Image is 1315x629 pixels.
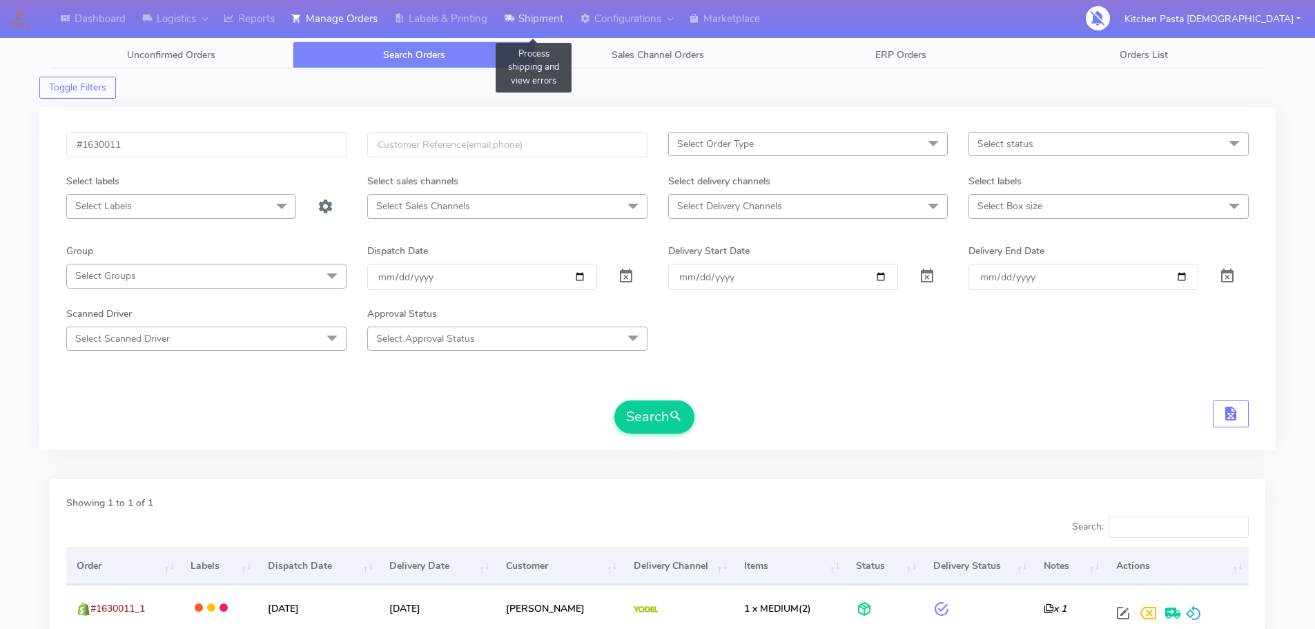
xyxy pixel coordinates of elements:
[90,602,145,615] span: #1630011_1
[744,602,799,615] span: 1 x MEDIUM
[744,602,811,615] span: (2)
[968,174,1022,188] label: Select labels
[968,244,1044,258] label: Delivery End Date
[367,132,647,157] input: Customer Reference(email,phone)
[376,332,475,345] span: Select Approval Status
[75,200,132,213] span: Select Labels
[612,48,704,61] span: Sales Channel Orders
[367,174,458,188] label: Select sales channels
[257,548,380,585] th: Dispatch Date: activate to sort column ascending
[668,174,770,188] label: Select delivery channels
[677,137,754,151] span: Select Order Type
[75,269,136,282] span: Select Groups
[1109,516,1249,538] input: Search:
[977,137,1033,151] span: Select status
[668,244,750,258] label: Delivery Start Date
[66,496,153,510] label: Showing 1 to 1 of 1
[376,200,470,213] span: Select Sales Channels
[1072,516,1249,538] label: Search:
[367,244,428,258] label: Dispatch Date
[66,244,93,258] label: Group
[614,400,694,434] button: Search
[623,548,734,585] th: Delivery Channel: activate to sort column ascending
[39,77,116,99] button: Toggle Filters
[1114,5,1311,33] button: Kitchen Pasta [DEMOGRAPHIC_DATA]
[66,548,180,585] th: Order: activate to sort column ascending
[180,548,257,585] th: Labels: activate to sort column ascending
[496,548,623,585] th: Customer: activate to sort column ascending
[875,48,926,61] span: ERP Orders
[1044,602,1066,615] i: x 1
[1105,548,1249,585] th: Actions: activate to sort column ascending
[923,548,1033,585] th: Delivery Status: activate to sort column ascending
[379,548,496,585] th: Delivery Date: activate to sort column ascending
[677,200,782,213] span: Select Delivery Channels
[1120,48,1168,61] span: Orders List
[77,602,90,616] img: shopify.png
[66,174,119,188] label: Select labels
[127,48,215,61] span: Unconfirmed Orders
[634,606,658,613] img: Yodel
[977,200,1042,213] span: Select Box size
[50,41,1265,68] ul: Tabs
[75,332,170,345] span: Select Scanned Driver
[846,548,922,585] th: Status: activate to sort column ascending
[1033,548,1105,585] th: Notes: activate to sort column ascending
[367,307,437,321] label: Approval Status
[383,48,445,61] span: Search Orders
[66,132,347,157] input: Order Id
[66,307,132,321] label: Scanned Driver
[733,548,846,585] th: Items: activate to sort column ascending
